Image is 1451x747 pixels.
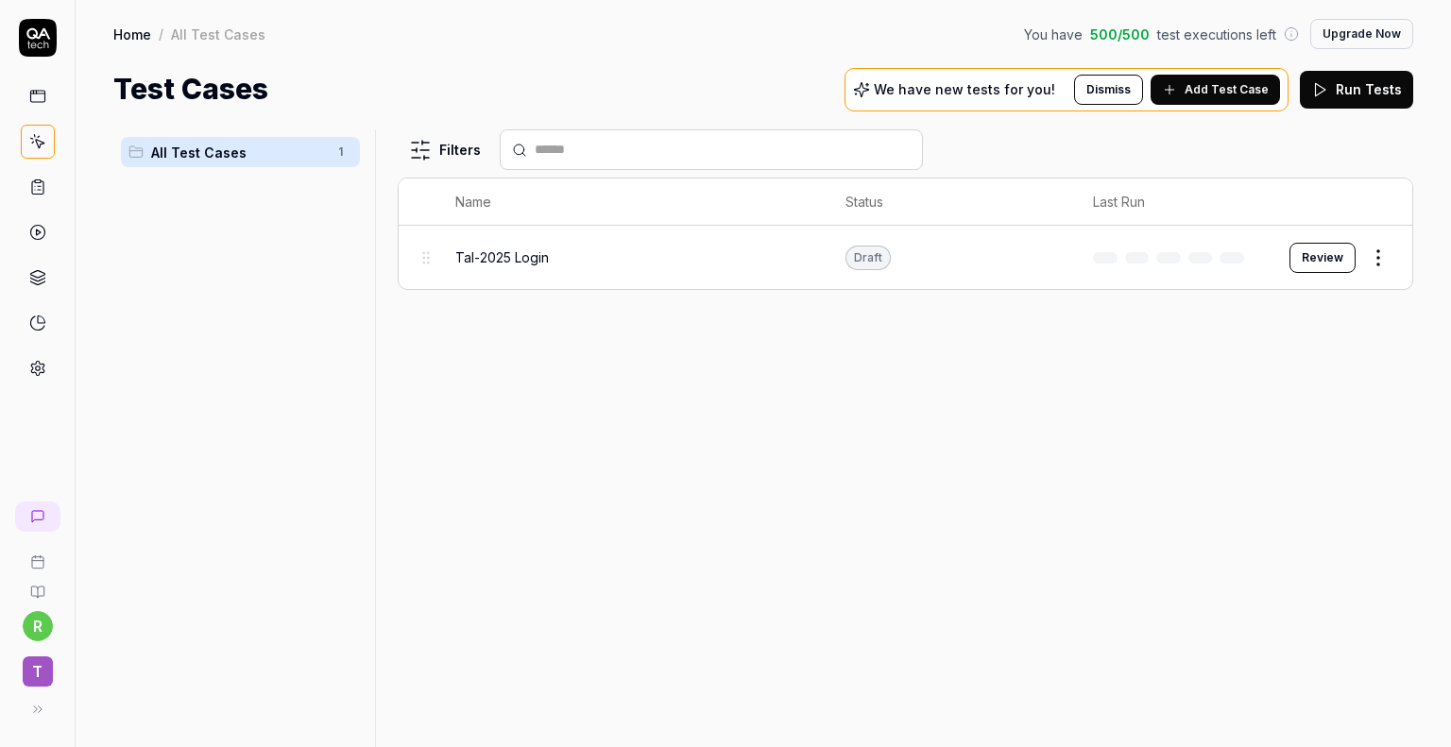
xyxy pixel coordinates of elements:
[1090,25,1150,44] span: 500 / 500
[8,569,67,600] a: Documentation
[1024,25,1083,44] span: You have
[23,611,53,641] button: r
[399,226,1412,289] tr: Tal-2025 LoginDraftReview
[1074,178,1271,226] th: Last Run
[171,25,265,43] div: All Test Cases
[113,25,151,43] a: Home
[113,68,268,110] h1: Test Cases
[23,656,53,687] span: T
[159,25,163,43] div: /
[8,641,67,690] button: T
[151,143,326,162] span: All Test Cases
[845,246,891,270] div: Draft
[1074,75,1143,105] button: Dismiss
[827,178,1074,226] th: Status
[1289,243,1356,273] button: Review
[398,131,492,169] button: Filters
[1310,19,1413,49] button: Upgrade Now
[330,141,352,163] span: 1
[455,247,549,267] span: Tal-2025 Login
[436,178,827,226] th: Name
[8,539,67,569] a: Book a call with us
[874,83,1055,96] p: We have new tests for you!
[1151,75,1280,105] button: Add Test Case
[1185,81,1269,98] span: Add Test Case
[1157,25,1276,44] span: test executions left
[1300,71,1413,109] button: Run Tests
[15,501,60,532] a: New conversation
